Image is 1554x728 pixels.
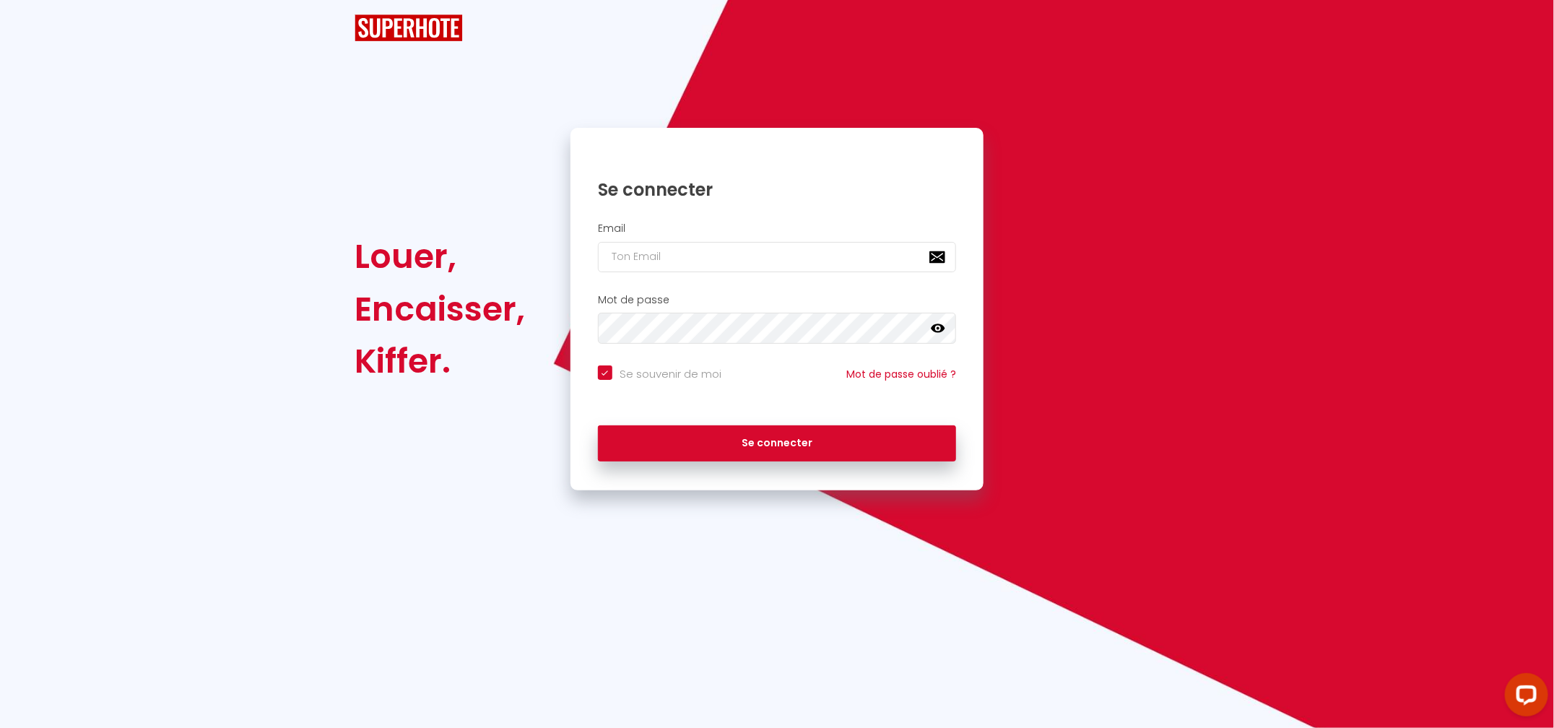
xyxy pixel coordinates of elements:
input: Ton Email [598,242,956,272]
div: Kiffer. [355,335,525,387]
iframe: LiveChat chat widget [1493,667,1554,728]
div: Louer, [355,230,525,282]
a: Mot de passe oublié ? [846,367,956,381]
div: Encaisser, [355,283,525,335]
img: SuperHote logo [355,14,463,41]
h1: Se connecter [598,178,956,201]
h2: Mot de passe [598,294,956,306]
button: Se connecter [598,425,956,461]
h2: Email [598,222,956,235]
